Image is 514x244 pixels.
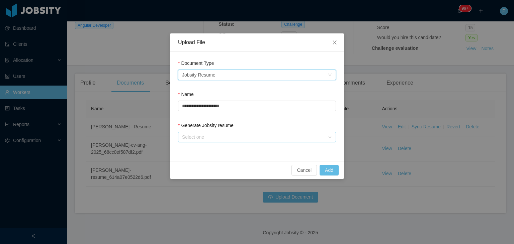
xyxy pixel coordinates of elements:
[291,165,317,175] button: Cancel
[320,165,339,175] button: Add
[178,60,214,66] label: Document Type
[332,40,337,45] i: icon: close
[328,135,332,140] i: icon: down
[182,70,216,80] div: Jobsity Resume
[182,134,325,140] div: Select one
[178,101,336,111] input: Name
[178,92,194,97] label: Name
[178,39,336,46] div: Upload File
[178,123,234,128] label: Generate Jobsity resume
[328,73,332,78] i: icon: down
[325,33,344,52] button: Close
